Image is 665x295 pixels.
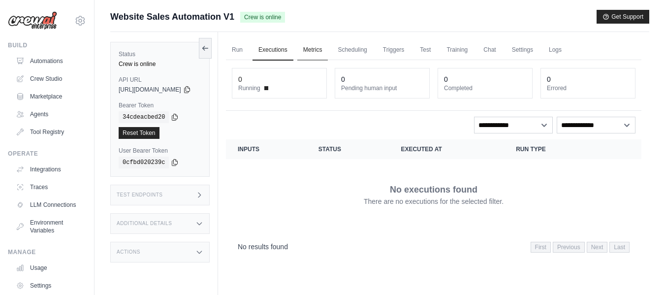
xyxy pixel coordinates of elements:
a: Test [414,40,437,61]
div: 0 [444,74,448,84]
a: Agents [12,106,86,122]
a: Triggers [377,40,411,61]
img: Logo [8,11,57,30]
a: Metrics [297,40,328,61]
a: Integrations [12,162,86,177]
span: Last [609,242,630,253]
th: Status [307,139,389,159]
dt: Completed [444,84,526,92]
code: 34cdeacbed20 [119,111,169,123]
a: Tool Registry [12,124,86,140]
a: Training [441,40,474,61]
p: No executions found [390,183,477,197]
a: Run [226,40,249,61]
label: Bearer Token [119,101,201,109]
th: Run Type [504,139,599,159]
th: Inputs [226,139,307,159]
div: 0 [341,74,345,84]
h3: Additional Details [117,221,172,227]
div: 0 [547,74,551,84]
section: Crew executions table [226,139,641,259]
a: Scheduling [332,40,373,61]
a: Reset Token [119,127,159,139]
dt: Pending human input [341,84,423,92]
span: Next [587,242,608,253]
a: Usage [12,260,86,276]
div: Build [8,41,86,49]
div: Manage [8,248,86,256]
a: Chat [477,40,502,61]
span: Crew is online [240,12,285,23]
nav: Pagination [531,242,630,253]
a: LLM Connections [12,197,86,213]
iframe: Chat Widget [616,248,665,295]
p: No results found [238,242,288,252]
label: API URL [119,76,201,84]
span: First [531,242,551,253]
dt: Errored [547,84,629,92]
div: Operate [8,150,86,158]
th: Executed at [389,139,504,159]
label: Status [119,50,201,58]
span: Previous [553,242,585,253]
a: Executions [253,40,293,61]
a: Traces [12,179,86,195]
a: Settings [506,40,539,61]
label: User Bearer Token [119,147,201,155]
div: Crew is online [119,60,201,68]
h3: Actions [117,249,140,255]
button: Get Support [597,10,649,24]
a: Automations [12,53,86,69]
div: 0 [238,74,242,84]
a: Environment Variables [12,215,86,238]
span: Running [238,84,260,92]
a: Crew Studio [12,71,86,87]
span: Website Sales Automation V1 [110,10,234,24]
nav: Pagination [226,234,641,259]
code: 0cfbd020239c [119,157,169,168]
a: Marketplace [12,89,86,104]
h3: Test Endpoints [117,192,163,198]
span: [URL][DOMAIN_NAME] [119,86,181,94]
a: Settings [12,278,86,294]
a: Logs [543,40,568,61]
p: There are no executions for the selected filter. [364,197,504,206]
